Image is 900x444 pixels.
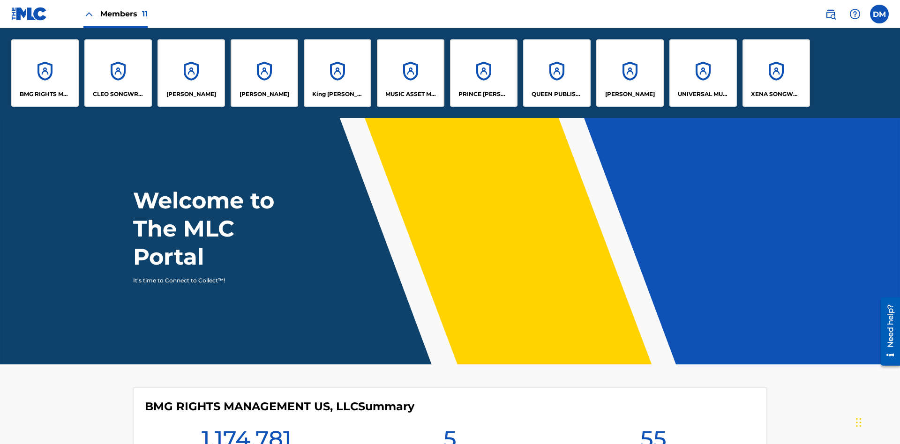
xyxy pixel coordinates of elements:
p: BMG RIGHTS MANAGEMENT US, LLC [20,90,71,98]
a: Accounts[PERSON_NAME] [231,39,298,107]
p: EYAMA MCSINGER [240,90,289,98]
img: MLC Logo [11,7,47,21]
div: Help [846,5,864,23]
iframe: Chat Widget [853,399,900,444]
p: CLEO SONGWRITER [93,90,144,98]
p: King McTesterson [312,90,363,98]
iframe: Resource Center [874,294,900,370]
p: MUSIC ASSET MANAGEMENT (MAM) [385,90,436,98]
img: search [825,8,836,20]
span: Members [100,8,148,19]
p: UNIVERSAL MUSIC PUB GROUP [678,90,729,98]
p: XENA SONGWRITER [751,90,802,98]
p: RONALD MCTESTERSON [605,90,655,98]
a: AccountsPRINCE [PERSON_NAME] [450,39,517,107]
p: ELVIS COSTELLO [166,90,216,98]
a: AccountsQUEEN PUBLISHA [523,39,591,107]
a: Accounts[PERSON_NAME] [596,39,664,107]
img: Close [83,8,95,20]
a: Accounts[PERSON_NAME] [157,39,225,107]
h4: BMG RIGHTS MANAGEMENT US, LLC [145,400,414,414]
p: PRINCE MCTESTERSON [458,90,510,98]
p: QUEEN PUBLISHA [532,90,583,98]
a: Public Search [821,5,840,23]
img: help [849,8,861,20]
div: Drag [856,408,862,437]
p: It's time to Connect to Collect™! [133,276,296,285]
a: AccountsUNIVERSAL MUSIC PUB GROUP [669,39,737,107]
a: AccountsBMG RIGHTS MANAGEMENT US, LLC [11,39,79,107]
div: User Menu [870,5,889,23]
a: AccountsCLEO SONGWRITER [84,39,152,107]
span: 11 [142,9,148,18]
a: AccountsKing [PERSON_NAME] [304,39,371,107]
a: AccountsXENA SONGWRITER [742,39,810,107]
h1: Welcome to The MLC Portal [133,186,308,271]
a: AccountsMUSIC ASSET MANAGEMENT (MAM) [377,39,444,107]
